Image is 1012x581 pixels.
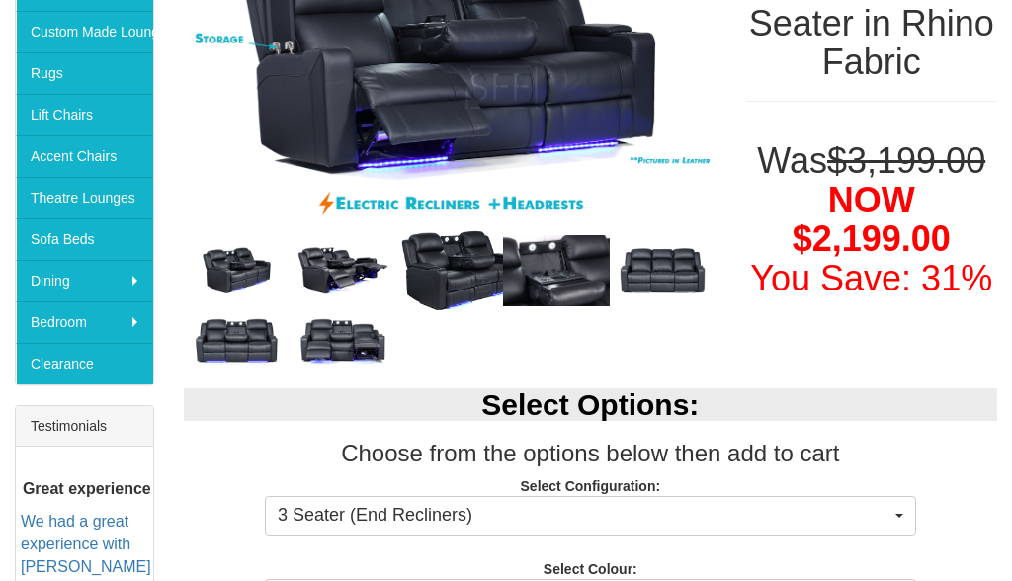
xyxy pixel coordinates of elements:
span: NOW $2,199.00 [793,180,951,260]
a: Clearance [16,343,153,384]
a: Sofa Beds [16,218,153,260]
a: Custom Made Lounges [16,11,153,52]
del: $3,199.00 [827,140,985,181]
a: Lift Chairs [16,94,153,135]
a: Bedroom [16,301,153,343]
a: Dining [16,260,153,301]
span: 3 Seater (End Recliners) [278,503,890,529]
a: Accent Chairs [16,135,153,177]
font: You Save: 31% [750,258,992,298]
div: Testimonials [16,406,153,447]
h1: Was [746,141,997,297]
button: 3 Seater (End Recliners) [265,496,916,536]
strong: Select Colour: [544,561,637,577]
h3: Choose from the options below then add to cart [184,441,997,466]
b: Great experience [23,480,151,497]
strong: Select Configuration: [521,478,661,494]
a: Theatre Lounges [16,177,153,218]
a: Rugs [16,52,153,94]
b: Select Options: [481,388,699,421]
